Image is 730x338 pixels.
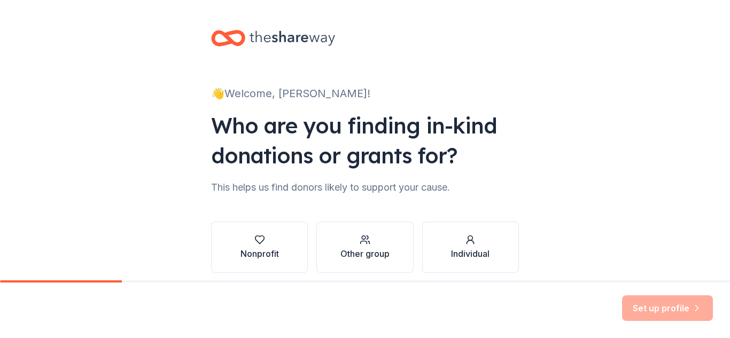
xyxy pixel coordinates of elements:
div: Nonprofit [240,247,279,260]
button: Nonprofit [211,222,308,273]
div: Other group [340,247,390,260]
div: This helps us find donors likely to support your cause. [211,179,519,196]
div: 👋 Welcome, [PERSON_NAME]! [211,85,519,102]
button: Individual [422,222,519,273]
div: Who are you finding in-kind donations or grants for? [211,111,519,170]
div: Individual [451,247,490,260]
button: Other group [316,222,413,273]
